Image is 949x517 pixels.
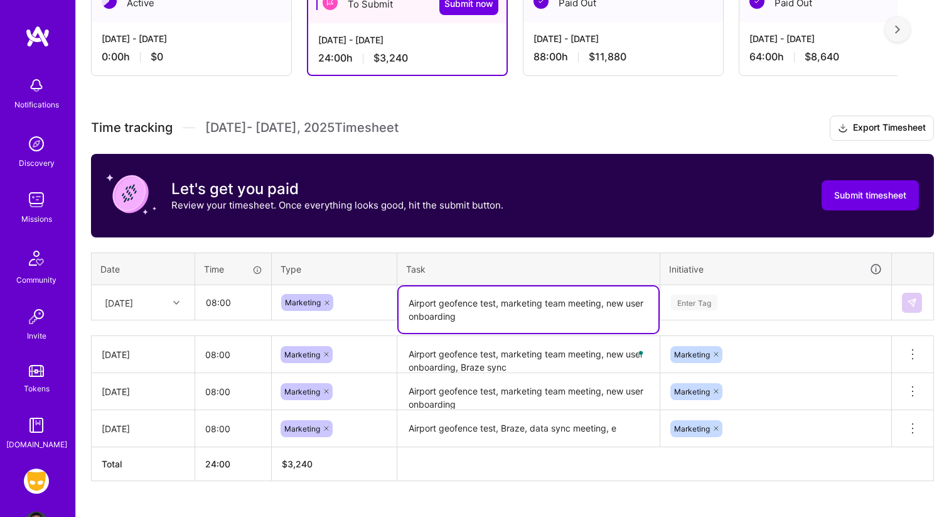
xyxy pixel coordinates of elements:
th: Task [397,253,660,285]
th: Date [92,253,195,285]
img: coin [106,169,156,219]
span: Marketing [284,424,320,433]
th: Type [272,253,397,285]
span: Marketing [674,424,710,433]
h3: Let's get you paid [171,180,503,199]
div: [DATE] - [DATE] [749,32,929,45]
div: [DATE] - [DATE] [318,33,496,46]
textarea: Airport geofence test, Braze, data sync meeting, e [399,411,658,446]
img: Invite [24,304,49,329]
p: Review your timesheet. Once everything looks good, hit the submit button. [171,199,503,212]
div: [DATE] [102,348,185,361]
div: [DATE] [102,422,185,435]
button: Export Timesheet [830,116,934,141]
div: Discovery [19,156,55,170]
img: Community [21,243,51,273]
button: Submit timesheet [822,180,919,210]
div: 88:00 h [533,50,713,63]
div: [DATE] - [DATE] [102,32,281,45]
span: Marketing [284,387,320,396]
span: $3,240 [373,52,408,65]
img: discovery [24,131,49,156]
div: Time [204,263,262,276]
span: Marketing [285,298,321,307]
input: HH:MM [196,286,271,319]
div: Invite [27,329,46,342]
th: Total [92,447,195,481]
div: [DATE] [105,296,133,309]
div: Community [16,273,56,286]
div: Initiative [669,262,882,276]
i: icon Download [838,122,848,135]
div: [DOMAIN_NAME] [6,438,67,451]
input: HH:MM [195,412,271,445]
div: 0:00 h [102,50,281,63]
div: Notifications [14,98,59,111]
span: $8,640 [805,50,839,63]
img: bell [24,73,49,98]
div: 64:00 h [749,50,929,63]
input: HH:MM [195,375,271,408]
img: Grindr: Product & Marketing [24,469,49,494]
span: Marketing [284,350,320,359]
i: icon Chevron [173,300,180,306]
div: Missions [21,212,52,226]
div: Tokens [24,382,50,395]
span: Marketing [674,387,710,396]
textarea: To enrich screen reader interactions, please activate Accessibility in Grammarly extension settings [399,337,658,373]
img: logo [25,25,50,48]
img: right [895,25,900,34]
img: teamwork [24,187,49,212]
div: [DATE] - [DATE] [533,32,713,45]
span: Time tracking [91,120,173,136]
div: [DATE] [102,385,185,398]
span: $ 3,240 [282,459,313,469]
span: Marketing [674,350,710,359]
textarea: Airport geofence test, marketing team meeting, new user onboarding [399,374,658,409]
span: Submit timesheet [834,189,906,202]
a: Grindr: Product & Marketing [21,469,52,494]
img: guide book [24,413,49,438]
span: $11,880 [589,50,626,63]
img: Submit [907,298,917,308]
span: $0 [151,50,163,63]
textarea: To enrich screen reader interactions, please activate Accessibility in Grammarly extension settings [399,286,658,333]
img: tokens [29,365,44,377]
th: 24:00 [195,447,272,481]
div: 24:00 h [318,52,496,65]
input: HH:MM [195,338,271,371]
div: Enter Tag [671,293,717,312]
span: [DATE] - [DATE] , 2025 Timesheet [205,120,399,136]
